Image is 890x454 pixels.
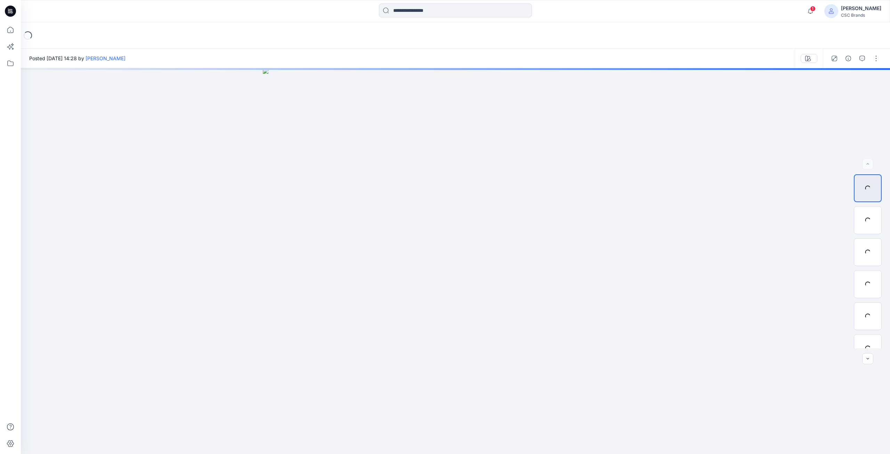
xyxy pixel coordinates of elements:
[843,53,854,64] button: Details
[29,55,126,62] span: Posted [DATE] 14:28 by
[810,6,816,11] span: 1
[86,55,126,61] a: [PERSON_NAME]
[828,8,834,14] svg: avatar
[263,68,648,454] img: eyJhbGciOiJIUzI1NiIsImtpZCI6IjAiLCJzbHQiOiJzZXMiLCJ0eXAiOiJKV1QifQ.eyJkYXRhIjp7InR5cGUiOiJzdG9yYW...
[841,13,881,18] div: CSC Brands
[841,4,881,13] div: [PERSON_NAME]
